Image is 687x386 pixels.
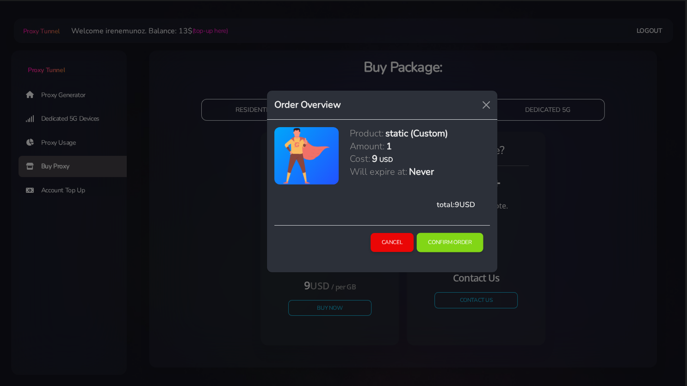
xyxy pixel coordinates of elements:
h5: Order Overview [274,98,341,112]
span: total: USD [437,200,475,210]
img: antenna.png [282,127,330,184]
span: 9 [455,200,459,210]
h5: Amount: [350,140,384,153]
button: Confirm Order [417,233,483,252]
h5: 9 [372,153,378,165]
h6: USD [379,155,393,164]
h5: Never [409,165,434,178]
iframe: Webchat Widget [642,341,675,374]
h5: 1 [386,140,392,153]
h5: Product: [350,127,384,140]
button: Cancel [371,233,414,252]
h5: static (Custom) [385,127,448,140]
h5: Will expire at: [350,165,407,178]
h5: Cost: [350,153,370,165]
button: Close [479,98,494,112]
